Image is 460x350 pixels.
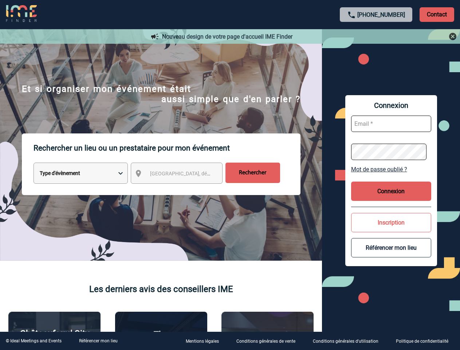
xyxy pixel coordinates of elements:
a: Conditions générales d'utilisation [307,338,390,345]
a: Conditions générales de vente [231,338,307,345]
p: Politique de confidentialité [396,339,448,344]
a: Mentions légales [180,338,231,345]
div: © Ideal Meetings and Events [6,338,62,343]
p: Conditions générales d'utilisation [313,339,378,344]
p: Contact [420,7,454,22]
p: Mentions légales [186,339,219,344]
a: Référencer mon lieu [79,338,118,343]
a: Politique de confidentialité [390,338,460,345]
p: Conditions générales de vente [236,339,295,344]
